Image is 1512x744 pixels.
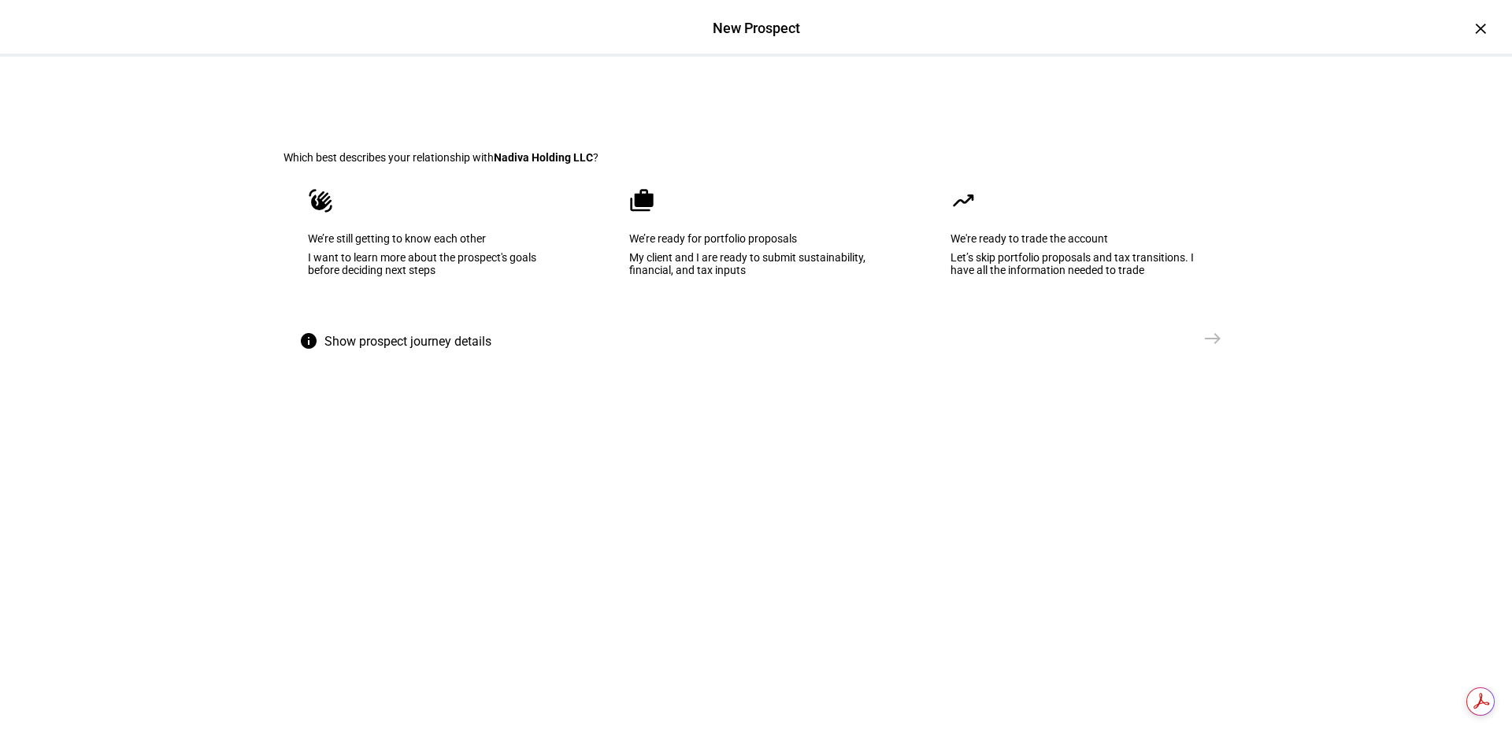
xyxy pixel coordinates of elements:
[283,151,1228,164] div: Which best describes your relationship with ?
[926,164,1228,323] eth-mega-radio-button: We're ready to trade the account
[494,151,593,164] b: Nadiva Holding LLC
[629,251,883,276] div: My client and I are ready to submit sustainability, financial, and tax inputs
[951,232,1204,245] div: We're ready to trade the account
[324,323,491,361] span: Show prospect journey details
[308,188,333,213] mat-icon: waving_hand
[283,323,513,361] button: Show prospect journey details
[299,331,318,350] mat-icon: info
[629,232,883,245] div: We’re ready for portfolio proposals
[605,164,907,323] eth-mega-radio-button: We’re ready for portfolio proposals
[951,188,976,213] mat-icon: moving
[283,164,586,323] eth-mega-radio-button: We’re still getting to know each other
[951,251,1204,276] div: Let’s skip portfolio proposals and tax transitions. I have all the information needed to trade
[308,232,561,245] div: We’re still getting to know each other
[308,251,561,276] div: I want to learn more about the prospect's goals before deciding next steps
[629,188,654,213] mat-icon: cases
[1468,16,1493,41] div: ×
